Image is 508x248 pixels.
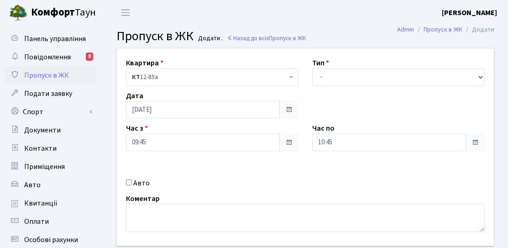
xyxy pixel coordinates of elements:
[126,69,299,86] span: <b>КТ</b>&nbsp;&nbsp;&nbsp;&nbsp;12-85а
[227,34,306,42] a: Назад до всіхПропуск в ЖК
[24,34,86,44] span: Панель управління
[126,90,143,101] label: Дата
[5,30,96,48] a: Панель управління
[383,20,508,39] nav: breadcrumb
[5,212,96,231] a: Оплати
[24,162,65,172] span: Приміщення
[24,143,57,153] span: Контакти
[126,123,148,134] label: Час з
[31,5,75,20] b: Комфорт
[5,121,96,139] a: Документи
[5,66,96,84] a: Пропуск в ЖК
[196,35,223,42] small: Додати .
[5,103,96,121] a: Спорт
[269,34,306,42] span: Пропуск в ЖК
[133,177,150,188] label: Авто
[312,123,335,134] label: Час по
[126,193,160,204] label: Коментар
[5,48,96,66] a: Повідомлення8
[132,73,287,82] span: <b>КТ</b>&nbsp;&nbsp;&nbsp;&nbsp;12-85а
[126,58,163,69] label: Квартира
[5,194,96,212] a: Квитанції
[24,125,61,135] span: Документи
[116,27,194,45] span: Пропуск в ЖК
[9,4,27,22] img: logo.png
[24,89,72,99] span: Подати заявку
[442,7,497,18] a: [PERSON_NAME]
[442,8,497,18] b: [PERSON_NAME]
[24,52,71,62] span: Повідомлення
[24,235,78,245] span: Особові рахунки
[31,5,96,21] span: Таун
[5,158,96,176] a: Приміщення
[462,25,494,35] li: Додати
[24,216,49,227] span: Оплати
[24,180,41,190] span: Авто
[114,5,137,20] button: Переключити навігацію
[397,25,414,34] a: Admin
[132,73,140,82] b: КТ
[24,70,69,80] span: Пропуск в ЖК
[312,58,329,69] label: Тип
[5,176,96,194] a: Авто
[24,198,58,208] span: Квитанції
[5,139,96,158] a: Контакти
[5,84,96,103] a: Подати заявку
[424,25,462,34] a: Пропуск в ЖК
[86,53,93,61] div: 8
